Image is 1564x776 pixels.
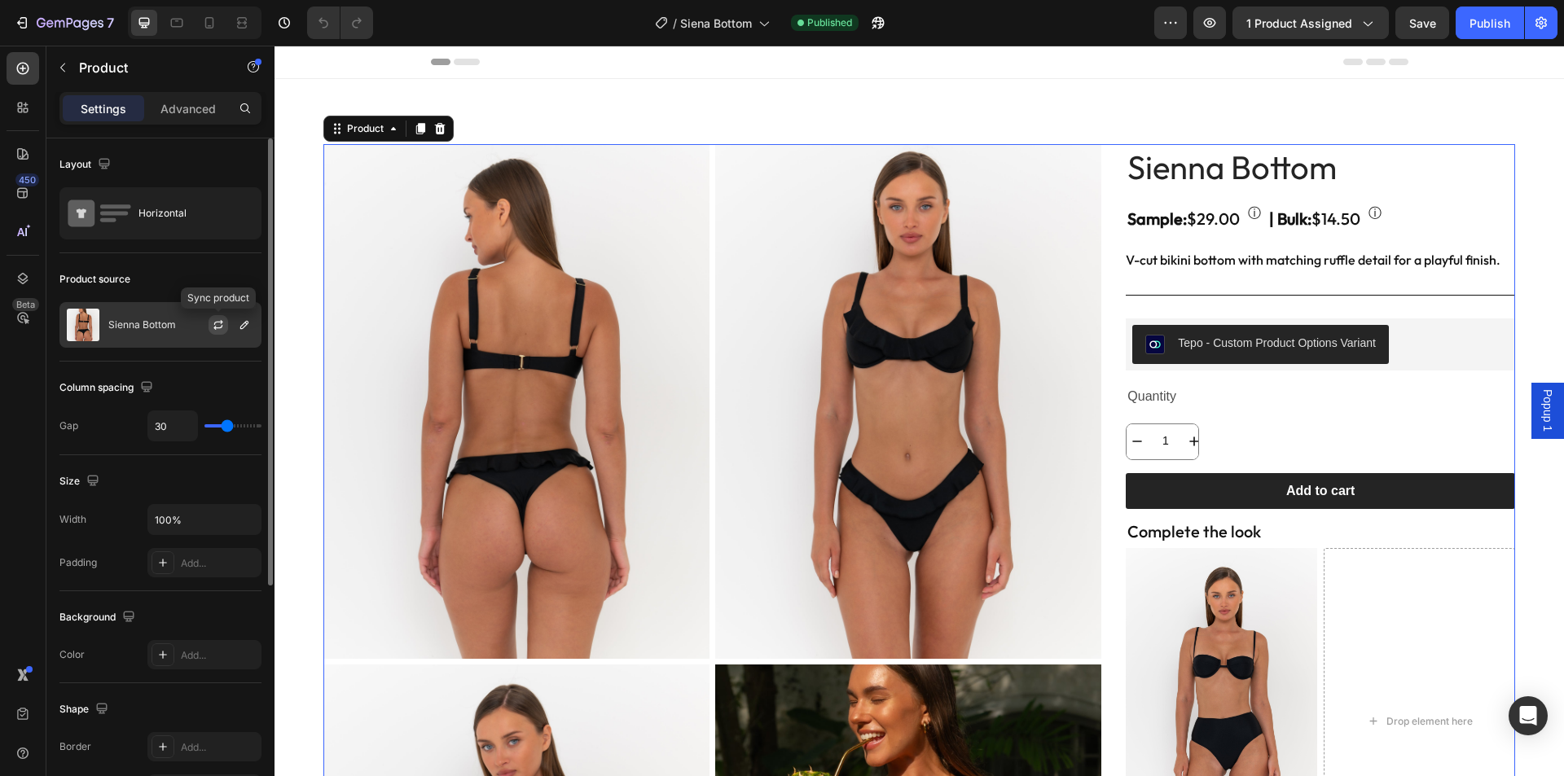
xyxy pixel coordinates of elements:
button: decrement [852,379,872,414]
button: 7 [7,7,121,39]
div: Product [69,76,112,90]
iframe: Design area [275,46,1564,776]
span: Save [1409,16,1436,30]
strong: | Bulk: [995,163,1037,183]
img: product feature img [67,309,99,341]
strong: Sample: [853,163,912,183]
div: Publish [1470,15,1510,32]
button: Save [1395,7,1449,39]
span: Published [807,15,852,30]
h1: sienna bottom [851,99,1241,144]
span: V-cut bikini bottom with matching ruffle detail for a playful finish. [851,206,1226,222]
p: $29.00 [853,159,965,188]
button: Add to cart [851,427,1241,464]
span: ⓘ [1094,158,1107,178]
div: Add... [181,740,257,755]
p: Complete the look [853,471,1239,501]
p: $14.50 [995,159,1086,188]
span: ⓘ [973,158,986,178]
img: CNCHoaPviYQDEAE=.png [871,289,890,309]
button: increment [909,379,929,414]
input: quantity [872,379,909,414]
div: Add to cart [1012,437,1080,454]
button: Publish [1456,7,1524,39]
div: Size [59,471,103,493]
div: Horizontal [138,195,238,232]
div: Padding [59,555,97,570]
span: Popup 1 [1265,344,1281,386]
div: Border [59,739,91,754]
button: Tepo - Custom Product Options Variant [858,279,1114,318]
p: 7 [107,13,114,33]
div: Product source [59,272,130,287]
div: Open Intercom Messenger [1509,696,1548,735]
div: Width [59,512,86,527]
button: 1 product assigned [1232,7,1389,39]
div: Background [59,607,138,629]
input: Auto [148,411,197,441]
div: Gap [59,419,78,433]
div: Layout [59,154,114,176]
span: / [673,15,677,32]
div: 450 [15,173,39,186]
span: 1 product assigned [1246,15,1352,32]
p: Product [79,58,217,77]
div: Beta [12,298,39,311]
p: Sienna Bottom [108,319,176,331]
p: Settings [81,100,126,117]
div: Drop element here [1112,669,1198,682]
div: Column spacing [59,377,156,399]
p: Advanced [160,100,216,117]
span: Siena Bottom [680,15,752,32]
div: Undo/Redo [307,7,373,39]
div: Tepo - Custom Product Options Variant [903,289,1101,306]
div: Add... [181,648,257,663]
div: Add... [181,556,257,571]
input: Auto [148,505,261,534]
div: Color [59,647,85,662]
div: Quantity [851,338,1241,365]
div: Shape [59,699,112,721]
